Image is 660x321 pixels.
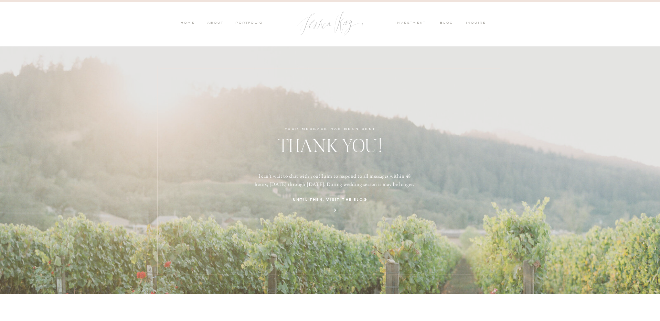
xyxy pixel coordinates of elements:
a: ABOUT [205,20,223,26]
a: until then, Visit the blog [282,196,378,203]
h2: I can't wait to chat with you! I aim to respond to all messages within 48 hours, [DATE] through [... [255,172,414,197]
a: blog [440,20,458,26]
a: HOME [180,20,195,26]
a: investment [395,20,429,26]
a: yOUR MESSAgE HAS BEEN SENT [279,125,381,131]
a: inquire [466,20,489,26]
h1: THANK YOU! [252,134,408,149]
a: PORTFOLIO [234,20,263,26]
